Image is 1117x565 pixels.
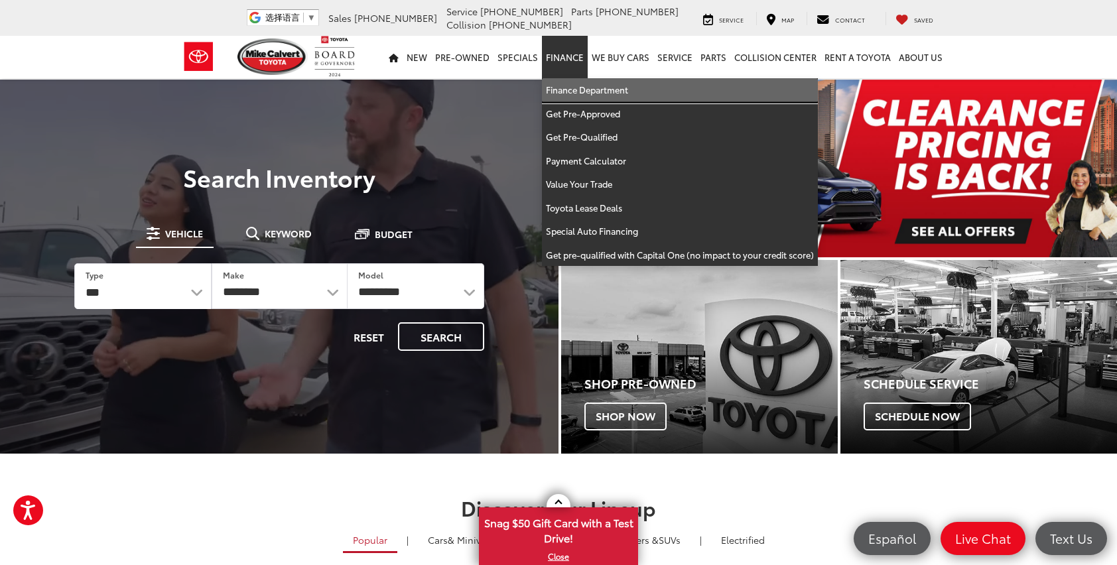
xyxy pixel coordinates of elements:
button: Reset [342,322,395,351]
span: Collision [446,18,486,31]
img: Clearance Pricing Is Back [561,80,1117,257]
span: Keyword [265,229,312,238]
section: Carousel section with vehicle pictures - may contain disclaimers. [561,80,1117,257]
a: My Saved Vehicles [886,12,943,25]
a: WE BUY CARS [588,36,653,78]
span: Español [862,530,923,546]
img: Mike Calvert Toyota [237,38,308,75]
a: Service [653,36,696,78]
a: Popular [343,529,397,553]
span: Parts [571,5,593,18]
a: Collision Center [730,36,821,78]
a: 选择语言​ [265,13,316,23]
a: Home [385,36,403,78]
a: Finance Department [542,78,818,102]
h4: Schedule Service [864,377,1117,391]
span: Shop Now [584,403,667,430]
span: [PHONE_NUMBER] [354,11,437,25]
h4: Shop Pre-Owned [584,377,838,391]
span: [PHONE_NUMBER] [489,18,572,31]
span: Saved [914,15,933,24]
a: Value Your Trade [542,172,818,196]
a: New [403,36,431,78]
li: | [403,533,412,546]
li: | [696,533,705,546]
span: Sales [328,11,352,25]
a: Pre-Owned [431,36,493,78]
a: Finance [542,36,588,78]
a: Toyota Lease Deals [542,196,818,220]
a: Rent a Toyota [821,36,895,78]
a: Special Auto Financing [542,220,818,243]
span: Text Us [1043,530,1099,546]
div: Toyota [840,260,1117,454]
span: Schedule Now [864,403,971,430]
a: Parts [696,36,730,78]
span: Vehicle [165,229,203,238]
a: Payment Calculator [542,149,818,173]
a: Live Chat [941,522,1025,555]
span: Contact [835,15,865,24]
a: Schedule Service Schedule Now [840,260,1117,454]
span: 选择语言 [265,13,300,23]
img: Toyota [174,35,224,78]
a: Cars [418,529,502,551]
span: Budget [375,229,413,239]
h2: Discover Our Lineup [91,497,1026,519]
span: [PHONE_NUMBER] [480,5,563,18]
span: Service [719,15,744,24]
a: Map [756,12,804,25]
label: Type [86,269,103,281]
span: & Minivan [448,533,492,546]
div: carousel slide number 1 of 1 [561,80,1117,257]
a: Service [693,12,754,25]
a: Text Us [1035,522,1107,555]
a: SUVs [590,529,690,551]
span: Map [781,15,794,24]
h3: Search Inventory [56,164,503,190]
a: About Us [895,36,947,78]
span: Snag $50 Gift Card with a Test Drive! [480,509,637,549]
a: Get pre-qualified with Capital One (no impact to your credit score) [542,243,818,267]
span: [PHONE_NUMBER] [596,5,679,18]
span: Service [446,5,478,18]
a: Get Pre-Approved [542,102,818,126]
span: ​ [303,13,304,23]
a: Contact [807,12,875,25]
button: Search [398,322,484,351]
a: Specials [493,36,542,78]
a: Español [854,522,931,555]
span: ▼ [307,13,316,23]
label: Model [358,269,383,281]
a: Shop Pre-Owned Shop Now [561,260,838,454]
label: Make [223,269,244,281]
a: Get Pre-Qualified [542,125,818,149]
span: Live Chat [949,530,1018,546]
a: Electrified [711,529,775,551]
